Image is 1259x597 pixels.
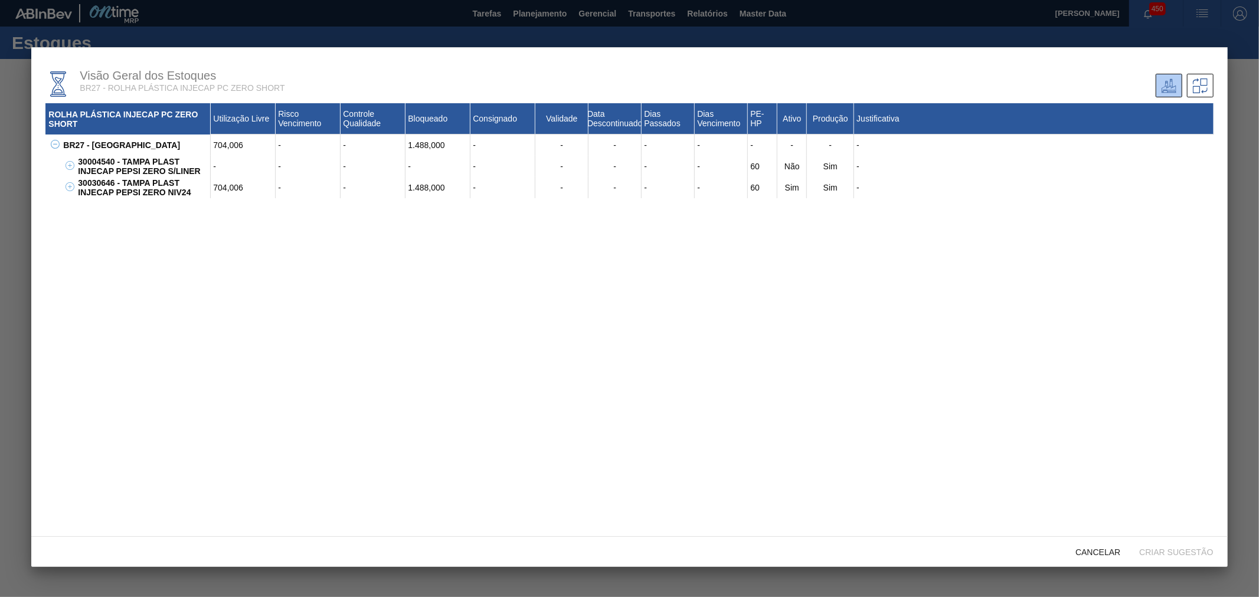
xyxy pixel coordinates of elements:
div: - [642,177,695,198]
div: 704,006 [211,177,276,198]
div: Controle Qualidade [341,103,406,135]
div: Sim [807,156,854,177]
div: 60 [748,156,777,177]
div: Consignado [470,103,535,135]
div: Bloqueado [406,103,470,135]
div: - [695,156,748,177]
div: 30030646 - TAMPA PLAST INJECAP PEPSI ZERO NIV24 [75,177,211,198]
div: Produção [807,103,854,135]
div: Dias Passados [642,103,695,135]
div: Ativo [777,103,807,135]
div: - [777,135,807,156]
div: - [406,156,470,177]
span: Criar sugestão [1130,547,1222,557]
div: Sim [777,177,807,198]
div: 1.488,000 [406,135,470,156]
div: BR27 - [GEOGRAPHIC_DATA] [60,135,211,156]
button: Cancelar [1066,541,1130,562]
span: BR27 - ROLHA PLÁSTICA INJECAP PC ZERO SHORT [80,83,284,93]
span: Cancelar [1066,547,1130,557]
div: PE-HP [748,103,777,135]
div: - [276,177,341,198]
div: Data Descontinuado [588,103,642,135]
div: - [695,135,748,156]
div: - [341,135,406,156]
div: - [276,156,341,177]
div: - [276,135,341,156]
div: 704,006 [211,135,276,156]
div: ROLHA PLÁSTICA INJECAP PC ZERO SHORT [45,103,211,135]
div: - [748,135,777,156]
div: - [588,135,642,156]
div: - [535,156,588,177]
div: 60 [748,177,777,198]
div: - [341,177,406,198]
div: Unidade Atual/ Unidades [1156,74,1182,97]
div: - [854,177,1213,198]
div: Sugestões de Trasferência [1187,74,1214,97]
div: - [588,156,642,177]
div: Sim [807,177,854,198]
div: - [854,156,1213,177]
div: - [854,135,1213,156]
div: - [470,177,535,198]
div: Não [777,156,807,177]
div: - [695,177,748,198]
div: - [642,135,695,156]
button: Criar sugestão [1130,541,1222,562]
div: - [211,156,276,177]
div: 30004540 - TAMPA PLAST INJECAP PEPSI ZERO S/LINER [75,156,211,177]
div: - [470,135,535,156]
div: - [470,156,535,177]
div: Risco Vencimento [276,103,341,135]
div: Justificativa [854,103,1213,135]
div: Validade [535,103,588,135]
div: - [588,177,642,198]
div: 1.488,000 [406,177,470,198]
div: - [535,177,588,198]
div: Dias Vencimento [695,103,748,135]
div: - [807,135,854,156]
div: - [341,156,406,177]
span: Visão Geral dos Estoques [80,69,216,82]
div: Utilização Livre [211,103,276,135]
div: - [642,156,695,177]
div: - [535,135,588,156]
